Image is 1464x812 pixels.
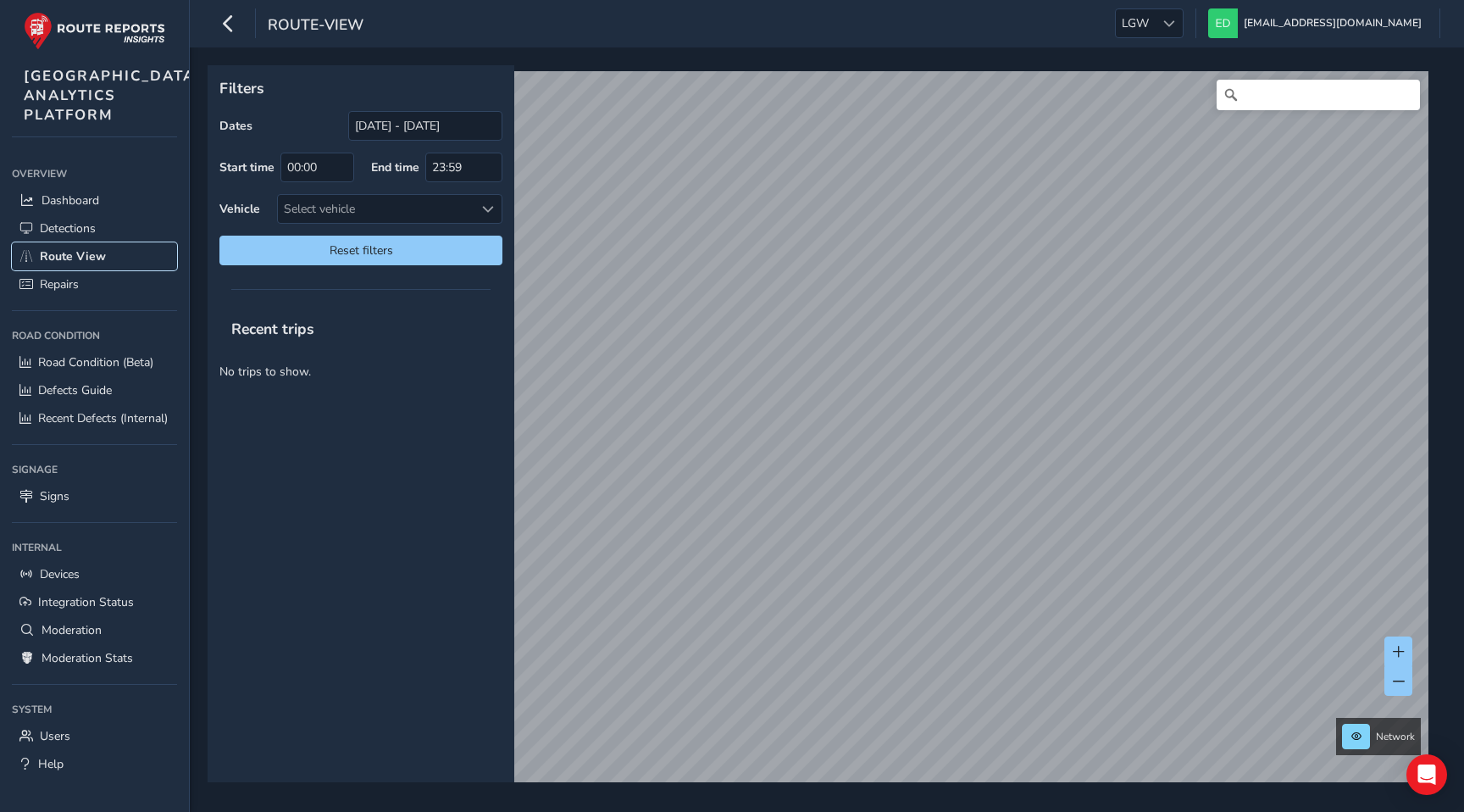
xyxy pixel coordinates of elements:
[12,722,177,750] a: Users
[219,118,252,134] label: Dates
[219,201,260,217] label: Vehicle
[12,404,177,432] a: Recent Defects (Internal)
[40,488,69,504] span: Signs
[12,348,177,376] a: Road Condition (Beta)
[1208,8,1428,38] button: [EMAIL_ADDRESS][DOMAIN_NAME]
[38,756,64,772] span: Help
[12,750,177,778] a: Help
[12,560,177,588] a: Devices
[12,376,177,404] a: Defects Guide
[12,161,177,186] div: Overview
[38,382,112,398] span: Defects Guide
[12,323,177,348] div: Road Condition
[1406,754,1447,795] div: Open Intercom Messenger
[12,535,177,560] div: Internal
[1244,8,1422,38] span: [EMAIL_ADDRESS][DOMAIN_NAME]
[1116,9,1155,37] span: LGW
[40,220,96,236] span: Detections
[40,276,79,292] span: Repairs
[12,186,177,214] a: Dashboard
[219,77,502,99] p: Filters
[24,12,165,50] img: rr logo
[38,594,134,610] span: Integration Status
[268,14,363,38] span: route-view
[42,650,133,666] span: Moderation Stats
[371,159,419,175] label: End time
[24,66,202,125] span: [GEOGRAPHIC_DATA] ANALYTICS PLATFORM
[208,351,514,392] p: No trips to show.
[38,354,153,370] span: Road Condition (Beta)
[1376,730,1415,743] span: Network
[40,566,80,582] span: Devices
[213,71,1428,802] canvas: Map
[12,214,177,242] a: Detections
[219,236,502,265] button: Reset filters
[12,588,177,616] a: Integration Status
[12,270,177,298] a: Repairs
[12,616,177,644] a: Moderation
[12,242,177,270] a: Route View
[12,697,177,722] div: System
[40,248,106,264] span: Route View
[12,482,177,510] a: Signs
[219,307,326,351] span: Recent trips
[12,457,177,482] div: Signage
[278,195,474,223] div: Select vehicle
[42,622,102,638] span: Moderation
[219,159,274,175] label: Start time
[38,410,168,426] span: Recent Defects (Internal)
[1217,80,1420,110] input: Search
[40,728,70,744] span: Users
[12,644,177,672] a: Moderation Stats
[232,242,490,259] span: Reset filters
[1208,8,1238,38] img: diamond-layout
[42,192,99,209] span: Dashboard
